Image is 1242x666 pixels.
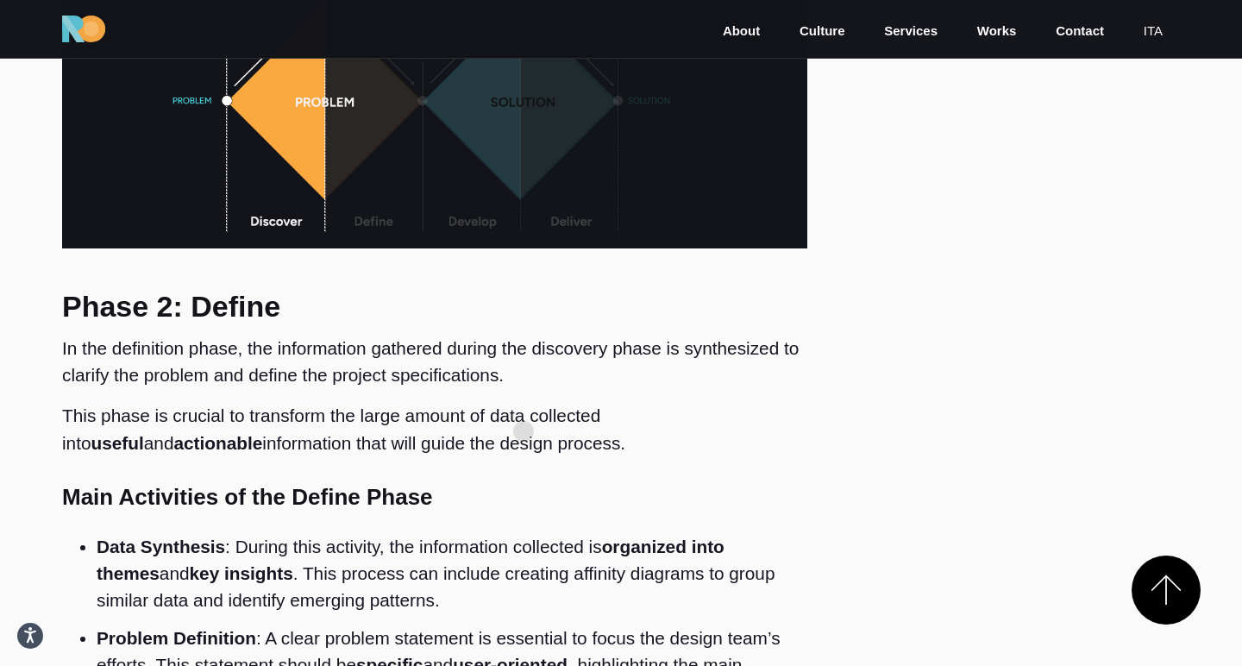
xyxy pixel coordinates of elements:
[1142,22,1164,41] a: ita
[97,528,807,619] li: : During this activity, the information collected is and . This process can include creating affi...
[882,22,939,41] a: Services
[62,292,807,321] h2: Phase 2: Define
[798,22,847,41] a: Culture
[62,16,105,43] img: Ride On Agency
[190,563,293,583] strong: key insights
[91,433,144,453] strong: useful
[97,628,256,648] strong: Problem Definition
[62,402,807,456] p: This phase is crucial to transform the large amount of data collected into and information that w...
[975,22,1019,41] a: Works
[62,484,807,511] h4: Main Activities of the Define Phase
[721,22,762,41] a: About
[173,433,262,453] strong: actionable
[97,537,225,556] strong: Data Synthesis
[62,335,807,388] p: In the definition phase, the information gathered during the discovery phase is synthesized to cl...
[1054,22,1106,41] a: Contact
